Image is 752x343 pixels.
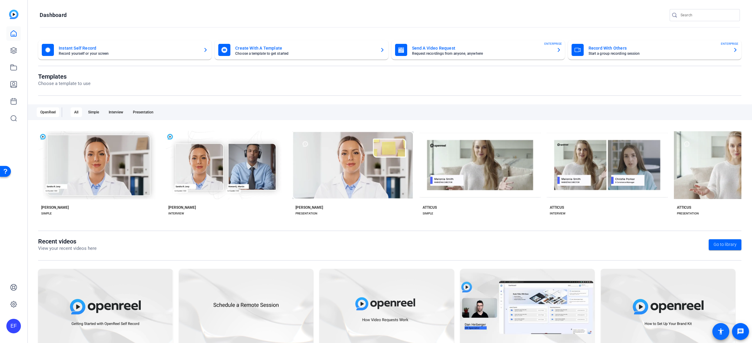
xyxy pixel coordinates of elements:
h1: Templates [38,73,91,80]
mat-card-subtitle: Choose a template to get started [235,52,375,55]
mat-icon: message [737,328,744,335]
div: SIMPLE [423,211,433,216]
img: blue-gradient.svg [9,10,18,19]
p: Choose a template to use [38,80,91,87]
mat-card-subtitle: Start a group recording session [589,52,728,55]
div: SIMPLE [41,211,52,216]
mat-card-subtitle: Request recordings from anyone, anywhere [412,52,552,55]
a: Go to library [709,239,741,250]
button: Create With A TemplateChoose a template to get started [215,40,388,60]
div: INTERVIEW [550,211,566,216]
h1: Recent videos [38,238,97,245]
mat-card-title: Create With A Template [235,44,375,52]
mat-card-title: Record With Others [589,44,728,52]
span: ENTERPRISE [544,41,562,46]
div: Simple [84,107,103,117]
p: View your recent videos here [38,245,97,252]
button: Send A Video RequestRequest recordings from anyone, anywhereENTERPRISE [391,40,565,60]
div: OpenReel [37,107,59,117]
div: [PERSON_NAME] [295,205,323,210]
span: ENTERPRISE [721,41,738,46]
div: All [71,107,82,117]
div: [PERSON_NAME] [168,205,196,210]
h1: Dashboard [40,11,67,19]
button: Instant Self RecordRecord yourself or your screen [38,40,212,60]
div: Presentation [129,107,157,117]
button: Record With OthersStart a group recording sessionENTERPRISE [568,40,741,60]
div: ATTICUS [677,205,691,210]
div: Interview [105,107,127,117]
div: EF [6,319,21,333]
mat-icon: accessibility [717,328,724,335]
mat-card-title: Instant Self Record [59,44,198,52]
span: Go to library [714,241,737,248]
div: ATTICUS [423,205,437,210]
input: Search [681,11,735,19]
mat-card-title: Send A Video Request [412,44,552,52]
mat-card-subtitle: Record yourself or your screen [59,52,198,55]
div: ATTICUS [550,205,564,210]
div: [PERSON_NAME] [41,205,69,210]
div: PRESENTATION [295,211,317,216]
div: INTERVIEW [168,211,184,216]
div: PRESENTATION [677,211,699,216]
